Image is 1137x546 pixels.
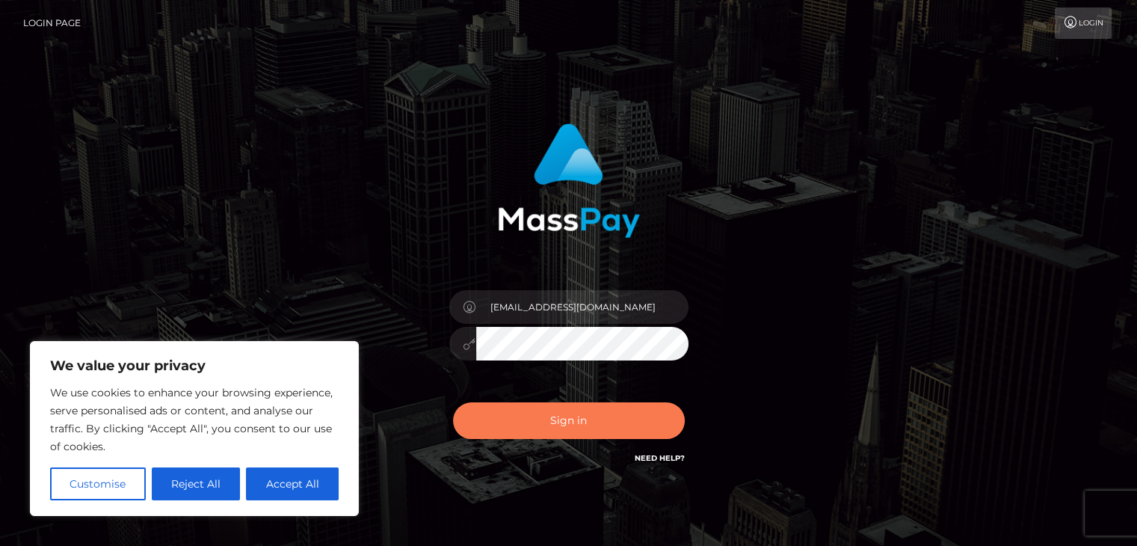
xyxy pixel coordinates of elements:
[50,467,146,500] button: Customise
[476,290,688,324] input: Username...
[23,7,81,39] a: Login Page
[30,341,359,516] div: We value your privacy
[453,402,685,439] button: Sign in
[152,467,241,500] button: Reject All
[635,453,685,463] a: Need Help?
[50,357,339,375] p: We value your privacy
[1055,7,1112,39] a: Login
[50,384,339,455] p: We use cookies to enhance your browsing experience, serve personalised ads or content, and analys...
[498,123,640,238] img: MassPay Login
[246,467,339,500] button: Accept All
